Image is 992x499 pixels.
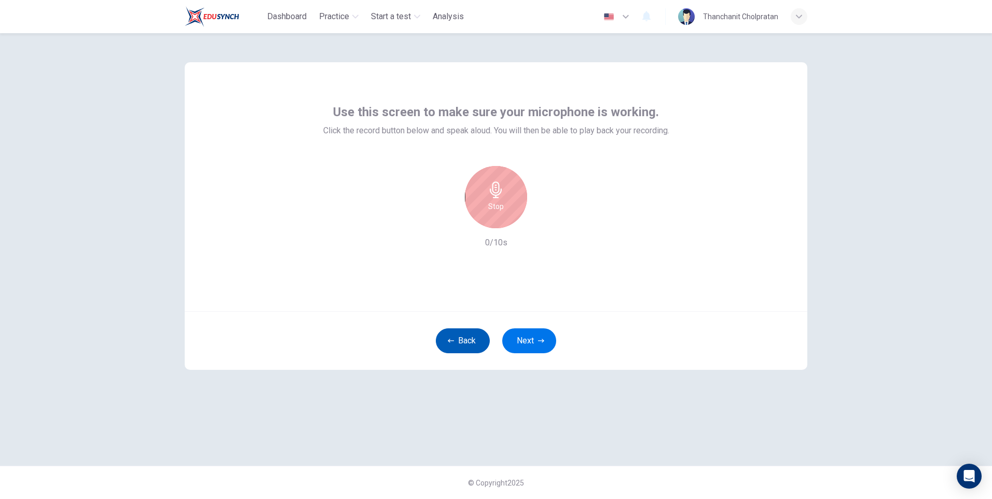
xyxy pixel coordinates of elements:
[502,328,556,353] button: Next
[488,200,504,213] h6: Stop
[333,104,659,120] span: Use this screen to make sure your microphone is working.
[267,10,307,23] span: Dashboard
[323,124,669,137] span: Click the record button below and speak aloud. You will then be able to play back your recording.
[367,7,424,26] button: Start a test
[185,6,239,27] img: Train Test logo
[703,10,778,23] div: Thanchanit Cholpratan
[678,8,695,25] img: Profile picture
[429,7,468,26] button: Analysis
[465,166,527,228] button: Stop
[263,7,311,26] button: Dashboard
[319,10,349,23] span: Practice
[185,6,263,27] a: Train Test logo
[371,10,411,23] span: Start a test
[433,10,464,23] span: Analysis
[602,13,615,21] img: en
[436,328,490,353] button: Back
[315,7,363,26] button: Practice
[485,237,507,249] h6: 0/10s
[468,479,524,487] span: © Copyright 2025
[957,464,982,489] div: Open Intercom Messenger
